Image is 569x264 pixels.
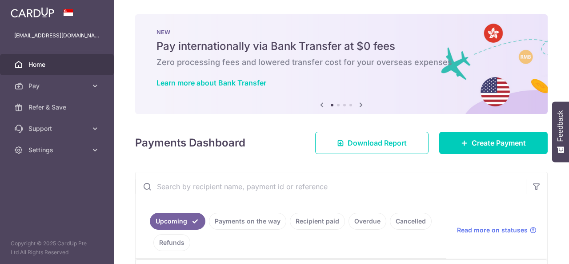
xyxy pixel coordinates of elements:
[557,110,565,142] span: Feedback
[156,39,526,53] h5: Pay internationally via Bank Transfer at $0 fees
[11,7,54,18] img: CardUp
[156,78,266,87] a: Learn more about Bank Transfer
[290,213,345,230] a: Recipient paid
[136,172,526,201] input: Search by recipient name, payment id or reference
[28,60,87,69] span: Home
[28,124,87,133] span: Support
[472,138,526,148] span: Create Payment
[14,31,100,40] p: [EMAIL_ADDRESS][DOMAIN_NAME]
[28,81,87,90] span: Pay
[156,28,526,36] p: NEW
[315,132,429,154] a: Download Report
[349,213,386,230] a: Overdue
[457,226,528,235] span: Read more on statuses
[28,103,87,112] span: Refer & Save
[552,102,569,162] button: Feedback - Show survey
[28,146,87,154] span: Settings
[390,213,432,230] a: Cancelled
[135,135,245,151] h4: Payments Dashboard
[135,14,548,114] img: Bank transfer banner
[348,138,407,148] span: Download Report
[156,57,526,68] h6: Zero processing fees and lowered transfer cost for your overseas expenses
[153,234,190,251] a: Refunds
[150,213,205,230] a: Upcoming
[457,226,537,235] a: Read more on statuses
[209,213,286,230] a: Payments on the way
[439,132,548,154] a: Create Payment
